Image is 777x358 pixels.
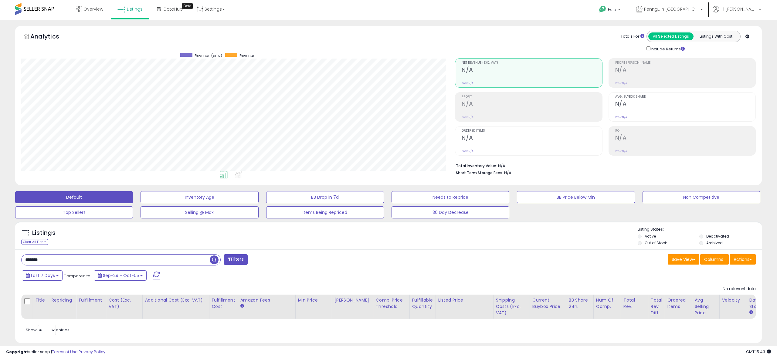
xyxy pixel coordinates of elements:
[334,297,371,303] div: [PERSON_NAME]
[700,254,729,265] button: Columns
[21,239,48,245] div: Clear All Filters
[456,163,497,168] b: Total Inventory Value:
[32,229,56,237] h5: Listings
[713,6,761,20] a: Hi [PERSON_NAME]
[109,297,140,310] div: Cost (Exc. VAT)
[569,297,591,310] div: BB Share 24h.
[224,254,247,265] button: Filters
[392,206,509,218] button: 30 Day Decrease
[462,66,602,75] h2: N/A
[496,297,527,316] div: Shipping Costs (Exc. VAT)
[51,297,73,303] div: Repricing
[594,1,626,20] a: Help
[615,100,755,109] h2: N/A
[749,297,772,310] div: Days In Stock
[462,134,602,143] h2: N/A
[94,270,147,281] button: Sep-29 - Oct-05
[462,81,473,85] small: Prev: N/A
[52,349,78,355] a: Terms of Use
[621,34,644,39] div: Totals For
[412,297,433,310] div: Fulfillable Quantity
[212,297,235,310] div: Fulfillment Cost
[22,270,63,281] button: Last 7 Days
[456,170,503,175] b: Short Term Storage Fees:
[517,191,635,203] button: BB Price Below Min
[638,227,762,232] p: Listing States:
[746,349,771,355] span: 2025-10-13 15:43 GMT
[615,61,755,65] span: Profit [PERSON_NAME]
[31,272,55,279] span: Last 7 Days
[182,3,193,9] div: Tooltip anchor
[298,297,329,303] div: Min Price
[695,297,717,316] div: Avg Selling Price
[15,191,133,203] button: Default
[462,129,602,133] span: Ordered Items
[532,297,564,310] div: Current Buybox Price
[266,206,384,218] button: Items Being Repriced
[141,206,258,218] button: Selling @ Max
[721,6,757,12] span: Hi [PERSON_NAME]
[642,45,692,52] div: Include Returns
[376,297,407,310] div: Comp. Price Threshold
[164,6,183,12] span: DataHub
[195,53,222,58] span: Revenue (prev)
[667,297,690,310] div: Ordered Items
[615,134,755,143] h2: N/A
[462,149,473,153] small: Prev: N/A
[599,5,606,13] i: Get Help
[651,297,662,316] div: Total Rev. Diff.
[504,170,511,176] span: N/A
[730,254,756,265] button: Actions
[103,272,139,279] span: Sep-29 - Oct-05
[643,191,760,203] button: Non Competitive
[615,66,755,75] h2: N/A
[615,81,627,85] small: Prev: N/A
[615,149,627,153] small: Prev: N/A
[6,349,105,355] div: seller snap | |
[240,297,293,303] div: Amazon Fees
[240,303,244,309] small: Amazon Fees.
[79,349,105,355] a: Privacy Policy
[35,297,46,303] div: Title
[266,191,384,203] button: BB Drop in 7d
[6,349,28,355] strong: Copyright
[749,310,753,315] small: Days In Stock.
[145,297,207,303] div: Additional Cost (Exc. VAT)
[127,6,143,12] span: Listings
[645,240,667,245] label: Out of Stock
[79,297,103,303] div: Fulfillment
[462,115,473,119] small: Prev: N/A
[438,297,491,303] div: Listed Price
[645,234,656,239] label: Active
[462,100,602,109] h2: N/A
[30,32,71,42] h5: Analytics
[704,256,723,262] span: Columns
[462,61,602,65] span: Net Revenue (Exc. VAT)
[615,129,755,133] span: ROI
[723,286,756,292] div: No relevant data
[706,234,729,239] label: Deactivated
[239,53,255,58] span: Revenue
[83,6,103,12] span: Overview
[608,7,616,12] span: Help
[722,297,744,303] div: Velocity
[456,162,751,169] li: N/A
[392,191,509,203] button: Needs to Reprice
[615,95,755,99] span: Avg. Buybox Share
[15,206,133,218] button: Top Sellers
[141,191,258,203] button: Inventory Age
[26,327,70,333] span: Show: entries
[623,297,646,310] div: Total Rev.
[63,273,91,279] span: Compared to:
[648,32,694,40] button: All Selected Listings
[596,297,618,310] div: Num of Comp.
[693,32,738,40] button: Listings With Cost
[706,240,723,245] label: Archived
[462,95,602,99] span: Profit
[644,6,699,12] span: Pennguin [GEOGRAPHIC_DATA]
[615,115,627,119] small: Prev: N/A
[668,254,699,265] button: Save View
